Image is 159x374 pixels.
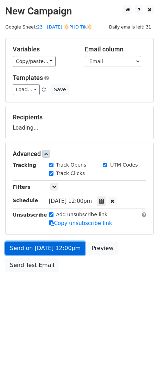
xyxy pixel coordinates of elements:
a: Templates [13,74,43,81]
span: [DATE] 12:00pm [49,198,92,204]
label: Track Clicks [56,170,85,177]
a: Preview [87,242,118,255]
strong: Filters [13,184,31,190]
a: Daily emails left: 31 [107,24,154,30]
a: Load... [13,84,40,95]
iframe: Chat Widget [124,340,159,374]
h5: Recipients [13,113,146,121]
span: Daily emails left: 31 [107,23,154,31]
h5: Email column [85,45,146,53]
button: Save [51,84,69,95]
a: 23 | [DATE] 🔆PHD Tik🔆 [37,24,92,30]
div: Loading... [13,113,146,132]
strong: Schedule [13,198,38,203]
a: Copy/paste... [13,56,56,67]
small: Google Sheet: [5,24,92,30]
label: Track Opens [56,161,87,169]
h2: New Campaign [5,5,154,17]
a: Send on [DATE] 12:00pm [5,242,85,255]
a: Send Test Email [5,258,59,272]
h5: Advanced [13,150,146,158]
strong: Unsubscribe [13,212,47,218]
strong: Tracking [13,162,36,168]
label: Add unsubscribe link [56,211,108,218]
label: UTM Codes [110,161,138,169]
a: Copy unsubscribe link [49,220,112,226]
h5: Variables [13,45,74,53]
